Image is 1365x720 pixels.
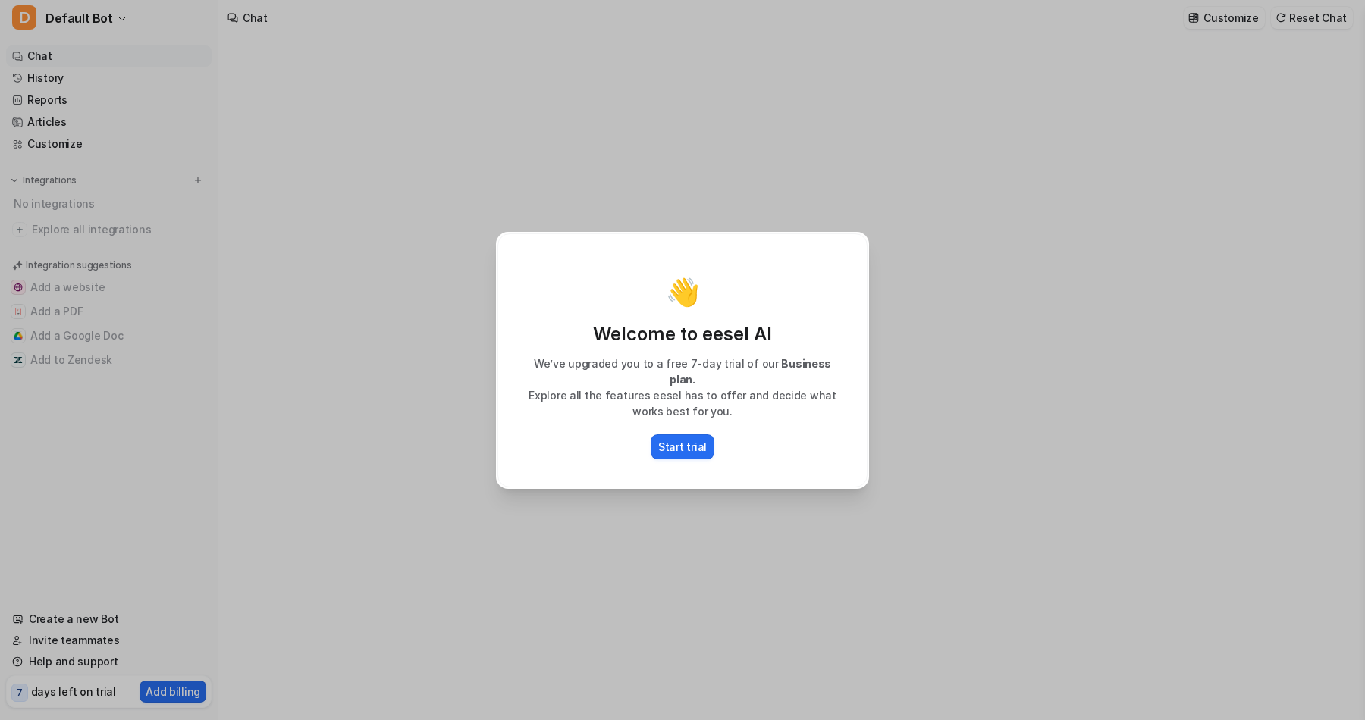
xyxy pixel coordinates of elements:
p: We’ve upgraded you to a free 7-day trial of our [513,355,852,387]
p: Start trial [658,439,707,455]
p: Explore all the features eesel has to offer and decide what works best for you. [513,387,852,419]
button: Start trial [651,434,714,459]
p: 👋 [666,277,700,307]
p: Welcome to eesel AI [513,322,852,346]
